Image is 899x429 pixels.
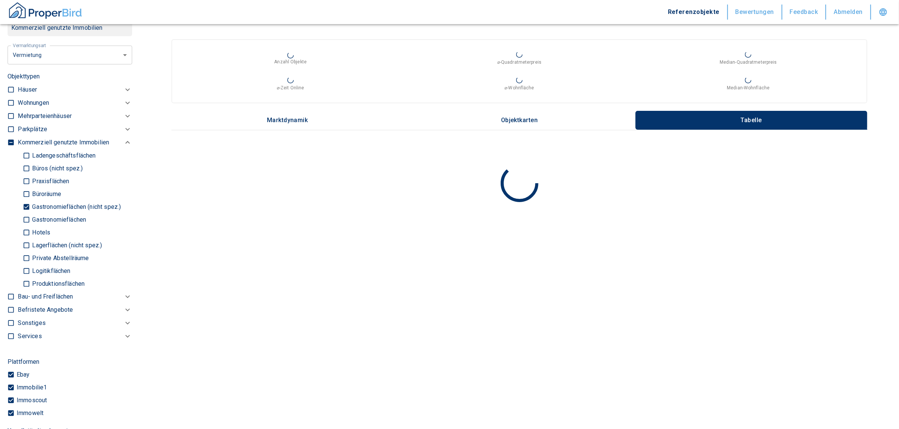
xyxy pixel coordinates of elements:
[30,153,96,159] p: Ladengeschäftsflächen
[18,110,132,123] div: Mehrparteienhäuser
[18,305,73,314] p: Befristete Angebote
[8,45,132,65] div: letzte 6 Monate
[18,97,132,110] div: Wohnungen
[727,84,769,91] p: Median-Wohnfläche
[18,83,132,97] div: Häuser
[500,117,538,124] p: Objektkarten
[30,191,61,197] p: Büroräume
[8,1,83,20] img: ProperBird Logo and Home Button
[720,59,777,66] p: Median-Quadratmeterpreis
[18,138,109,147] p: Kommerziell genutzte Immobilien
[277,84,304,91] p: ⌀-Zeit Online
[30,242,102,248] p: Lagerflächen (nicht spez.)
[30,281,85,287] p: Produktionsflächen
[18,292,73,301] p: Bau- und Freiflächen
[8,72,132,81] p: Objekttypen
[30,217,86,223] p: Gastronomieflächen
[8,357,40,366] p: Plattformen
[171,111,867,130] div: wrapped label tabs example
[497,59,541,66] p: ⌀-Quadratmeterpreis
[728,5,782,20] button: Bewertungen
[18,98,49,107] p: Wohnungen
[18,290,132,303] div: Bau- und Freiflächen
[30,165,83,172] p: Büros (nicht spez.)
[18,330,132,343] div: Services
[15,385,47,391] p: Immobilie1
[30,230,50,236] p: Hotels
[267,117,308,124] p: Marktdynamik
[504,84,534,91] p: ⌀-Wohnfläche
[18,319,45,328] p: Sonstiges
[15,410,43,416] p: Immowelt
[30,178,69,184] p: Praxisflächen
[18,125,47,134] p: Parkplätze
[18,317,132,330] div: Sonstiges
[30,268,70,274] p: Logitikflächen
[18,112,72,121] p: Mehrparteienhäuser
[782,5,827,20] button: Feedback
[18,303,132,317] div: Befristete Angebote
[18,136,132,149] div: Kommerziell genutzte Immobilien
[732,117,770,124] p: Tabelle
[30,255,89,261] p: Private Abstellräume
[274,58,307,65] p: Anzahl Objekte
[18,332,42,341] p: Services
[18,85,37,94] p: Häuser
[826,5,871,20] button: Abmelden
[15,397,47,403] p: Immoscout
[18,123,132,136] div: Parkplätze
[660,5,728,20] button: Referenzobjekte
[30,204,121,210] p: Gastronomieflächen (nicht spez.)
[15,372,30,378] p: Ebay
[8,1,83,23] button: ProperBird Logo and Home Button
[11,23,128,32] p: Kommerziell genutzte Immobilien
